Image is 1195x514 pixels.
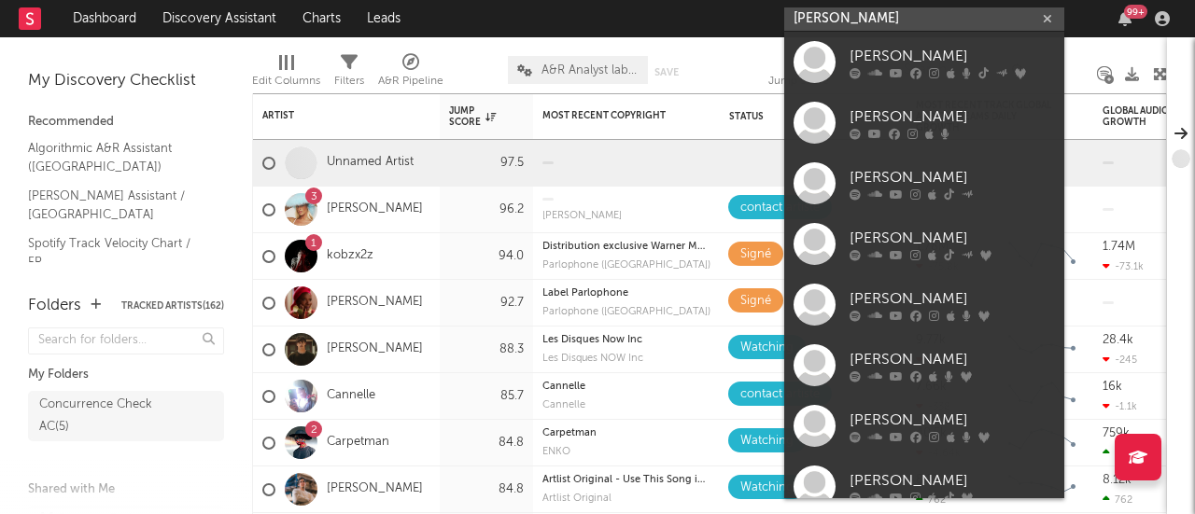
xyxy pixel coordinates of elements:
[740,337,794,359] div: Watching
[541,64,639,76] span: A&R Analyst labels
[327,295,423,311] a: [PERSON_NAME]
[542,260,710,271] div: Parlophone ([GEOGRAPHIC_DATA])
[327,155,414,171] a: Unnamed Artist
[542,260,710,271] div: label: Parlophone (France)
[28,186,205,224] a: [PERSON_NAME] Assistant / [GEOGRAPHIC_DATA]
[850,166,1055,188] div: [PERSON_NAME]
[28,364,224,386] div: My Folders
[28,327,224,354] input: Search for folders...
[740,477,794,499] div: Watching
[378,70,443,92] div: A&R Pipeline
[542,288,710,299] div: copyright: Label Parlophone
[850,105,1055,128] div: [PERSON_NAME]
[449,152,524,174] div: 97.5
[850,348,1055,370] div: [PERSON_NAME]
[542,211,710,221] div: [PERSON_NAME]
[542,242,710,252] div: Distribution exclusive Warner Music [GEOGRAPHIC_DATA]
[740,430,794,452] div: Watching
[449,385,524,408] div: 85.7
[1124,5,1147,19] div: 99 +
[850,45,1055,67] div: [PERSON_NAME]
[28,138,205,176] a: Algorithmic A&R Assistant ([GEOGRAPHIC_DATA])
[542,211,710,221] div: label: SACHA
[1103,447,1139,459] div: 12.5k
[542,335,710,345] div: copyright: Les Disques Now Inc
[784,92,1064,153] a: [PERSON_NAME]
[784,7,1064,31] input: Search for artists
[542,307,710,317] div: label: Parlophone (France)
[850,287,1055,310] div: [PERSON_NAME]
[252,70,320,92] div: Edit Columns
[542,400,710,410] div: label: Cannelle
[542,428,710,438] div: Carpetman
[334,47,364,101] div: Filters
[542,400,710,410] div: Cannelle
[729,111,851,122] div: Status
[542,354,710,364] div: Les Disques NOW Inc
[334,70,364,92] div: Filters
[449,339,524,361] div: 88.3
[542,198,710,201] div: copyright:
[542,288,710,299] div: Label Parlophone
[262,110,402,121] div: Artist
[784,32,1064,92] a: [PERSON_NAME]
[327,341,423,357] a: [PERSON_NAME]
[1103,260,1144,272] div: -73.1k
[449,292,524,314] div: 92.7
[784,214,1064,274] a: [PERSON_NAME]
[1103,400,1137,412] div: -1.1k
[784,396,1064,456] a: [PERSON_NAME]
[740,197,820,219] div: contact artiste
[542,110,682,121] div: Most Recent Copyright
[784,153,1064,214] a: [PERSON_NAME]
[768,47,829,101] div: Jump Score
[327,248,373,264] a: kobzx2z
[784,274,1064,335] a: [PERSON_NAME]
[768,70,829,92] div: Jump Score
[1103,354,1137,366] div: -245
[1103,427,1130,439] div: 759k
[740,290,771,313] div: Signé
[740,243,771,266] div: Signé
[740,383,820,406] div: contact artiste
[542,242,710,252] div: copyright: Distribution exclusive Warner Music France
[1118,11,1132,26] button: 99+
[1103,381,1122,393] div: 16k
[1103,493,1132,506] div: 762
[542,475,710,485] div: Artlist Original - Use This Song in Your Video - Go to [DOMAIN_NAME]
[327,388,375,404] a: Cannelle
[542,447,710,457] div: label: ENKO
[542,475,710,485] div: copyright: Artlist Original - Use This Song in Your Video - Go to Artlist.io
[39,394,171,438] div: Concurrence Check AC ( 5 )
[28,70,224,92] div: My Discovery Checklist
[1103,474,1132,486] div: 8.12k
[542,493,710,504] div: label: Artlist Original
[784,335,1064,396] a: [PERSON_NAME]
[28,111,224,133] div: Recommended
[327,435,389,451] a: Carpetman
[654,67,679,77] button: Save
[542,447,710,457] div: ENKO
[542,382,710,392] div: copyright: Cannelle
[449,245,524,268] div: 94.0
[449,479,524,501] div: 84.8
[850,409,1055,431] div: [PERSON_NAME]
[850,469,1055,492] div: [PERSON_NAME]
[850,227,1055,249] div: [PERSON_NAME]
[449,199,524,221] div: 96.2
[1103,334,1133,346] div: 28.4k
[28,233,205,271] a: Spotify Track Velocity Chart / FR
[121,301,224,311] button: Tracked Artists(162)
[542,307,710,317] div: Parlophone ([GEOGRAPHIC_DATA])
[327,201,423,217] a: [PERSON_NAME]
[542,382,710,392] div: Cannelle
[542,428,710,438] div: copyright: Carpetman
[252,47,320,101] div: Edit Columns
[28,391,224,441] a: Concurrence Check AC(5)
[378,47,443,101] div: A&R Pipeline
[542,493,710,504] div: Artlist Original
[449,432,524,454] div: 84.8
[1103,241,1135,253] div: 1.74M
[327,481,423,497] a: [PERSON_NAME]
[28,295,81,317] div: Folders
